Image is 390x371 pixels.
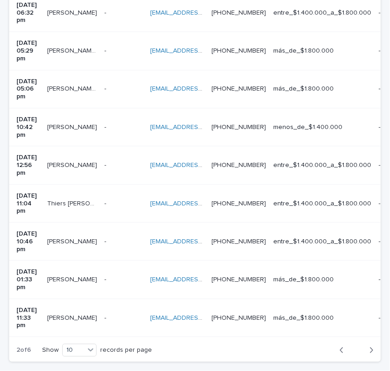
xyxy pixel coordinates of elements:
p: - [104,122,108,131]
a: [EMAIL_ADDRESS][DOMAIN_NAME] [150,10,254,16]
p: [DATE] 01:33 pm [16,268,40,291]
p: Cristian Andres Figueroa torres [47,45,99,55]
p: [DATE] 10:46 pm [16,230,40,253]
a: [PHONE_NUMBER] [211,162,266,168]
p: entre_$1.400.000_a_$1.800.000 [273,238,371,246]
a: [PHONE_NUMBER] [211,86,266,92]
p: [DATE] 06:32 pm [16,1,40,24]
p: [DATE] 05:06 pm [16,78,40,101]
p: más_de_$1.800.000 [273,314,371,322]
a: [EMAIL_ADDRESS][DOMAIN_NAME] [150,238,254,245]
p: entre_$1.400.000_a_$1.800.000 [273,161,371,169]
a: [EMAIL_ADDRESS][DOMAIN_NAME] [150,86,254,92]
p: [DATE] 05:29 pm [16,39,40,62]
p: - [104,7,108,17]
button: Next [357,346,381,355]
a: [EMAIL_ADDRESS][DOMAIN_NAME] [150,124,254,130]
a: [PHONE_NUMBER] [211,200,266,207]
p: más_de_$1.800.000 [273,85,371,93]
a: [EMAIL_ADDRESS][PERSON_NAME][DOMAIN_NAME] [150,200,303,207]
p: más_de_$1.800.000 [273,276,371,284]
p: [PERSON_NAME] [47,7,99,17]
p: Alex Iván Barrientos Bustamante [47,83,99,93]
p: Maria Angelica Gutierrez [47,236,99,246]
p: - [104,45,108,55]
p: - [104,312,108,322]
p: Thiers Sobarzo Gomez [47,198,99,208]
button: Back [332,346,357,355]
p: entre_$1.400.000_a_$1.800.000 [273,200,371,208]
p: menos_de_$1.400.000 [273,124,371,131]
p: - [104,274,108,284]
a: [PHONE_NUMBER] [211,276,266,283]
p: Negdaliz Rodríguez Medina [47,160,99,169]
p: entre_$1.400.000_a_$1.800.000 [273,9,371,17]
a: [EMAIL_ADDRESS][DOMAIN_NAME] [150,162,254,168]
p: [DATE] 12:56 pm [16,154,40,177]
a: [EMAIL_ADDRESS][DOMAIN_NAME] [150,315,254,321]
p: - [104,236,108,246]
p: Ysaner Molina G [47,274,99,284]
a: [PHONE_NUMBER] [211,48,266,54]
p: [DATE] 11:04 pm [16,192,40,215]
p: records per page [100,347,152,355]
a: [EMAIL_ADDRESS][DOMAIN_NAME] [150,48,254,54]
p: - [104,160,108,169]
a: [PHONE_NUMBER] [211,315,266,321]
p: Show [42,347,59,355]
p: 2 of 6 [9,339,38,362]
a: [PHONE_NUMBER] [211,10,266,16]
p: [PERSON_NAME] [47,312,99,322]
a: [PHONE_NUMBER] [211,238,266,245]
p: - [104,198,108,208]
p: [DATE] 11:33 pm [16,306,40,329]
a: [EMAIL_ADDRESS][DOMAIN_NAME] [150,276,254,283]
a: [PHONE_NUMBER] [211,124,266,130]
p: - [104,83,108,93]
p: [DATE] 10:42 pm [16,116,40,139]
p: Antonio Ponce Jara [47,122,99,131]
div: 10 [63,345,85,356]
p: más_de_$1.800.000 [273,47,371,55]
